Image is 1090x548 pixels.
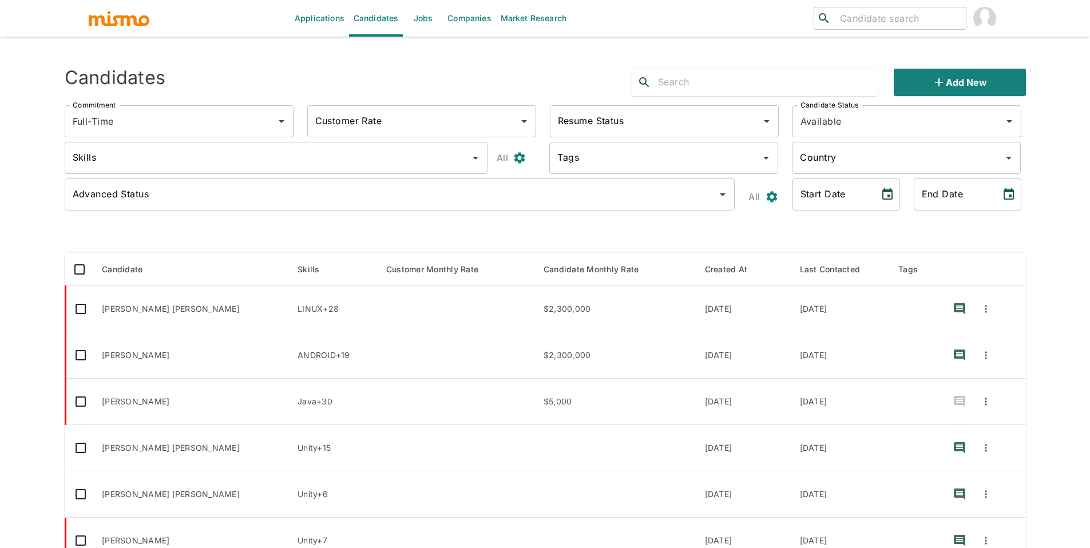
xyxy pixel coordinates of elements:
td: [DATE] [696,471,791,518]
p: LINUX, Agile, Agile Methodologies, SCRUM, CI/CD, Git, JENKINS, Python, BASH, AWS CloudWatch, Kube... [298,303,368,315]
button: Quick Actions [973,434,998,462]
p: Unity, WebVR/3D Web, Agile, SCRUM, C#, 2D, 3D [298,489,368,500]
td: [DATE] [696,332,791,379]
th: Tags [889,253,937,286]
button: recent-notes [946,434,973,462]
button: Quick Actions [973,295,998,323]
span: Candidate Monthly Rate [544,263,654,276]
input: MM/DD/YYYY [792,178,871,211]
button: Add new [894,69,1025,96]
button: Open [516,113,532,129]
input: Search [658,73,878,92]
h4: Candidates [65,66,166,89]
label: Commitment [73,100,116,110]
button: Quick Actions [973,481,998,508]
td: [DATE] [791,286,889,332]
td: $2,300,000 [534,332,696,379]
td: [DATE] [696,286,791,332]
input: Candidate search [835,10,961,26]
td: [DATE] [791,332,889,379]
td: [PERSON_NAME] [PERSON_NAME] [93,471,288,518]
td: [DATE] [791,379,889,425]
td: [DATE] [696,425,791,471]
button: Open [467,150,483,166]
p: All [748,189,760,205]
button: Choose date [876,183,899,206]
button: recent-notes [946,295,973,323]
button: Open [1001,113,1017,129]
p: Unity, C#, CI/CD, Firebase, Git, JavaScript, Python, Agile, CSS, HTML, Java, MySQL, 3D, 2D, AI, W... [298,442,368,454]
td: [PERSON_NAME] [93,332,288,379]
input: MM/DD/YYYY [914,178,993,211]
button: recent-notes [946,481,973,508]
td: [PERSON_NAME] [PERSON_NAME] [93,286,288,332]
p: Java, Python, Microfocus, MySQL, C#, C++, CI/CD, Git, JENKINS, Pandas, BASH, Spring, PostgreSQL, ... [298,396,368,407]
td: [PERSON_NAME] [PERSON_NAME] [93,425,288,471]
p: All [497,150,508,166]
td: [DATE] [791,471,889,518]
button: search [631,69,658,96]
button: Open [1001,150,1017,166]
button: Quick Actions [973,341,998,369]
td: [DATE] [696,379,791,425]
span: Customer Monthly Rate [386,263,493,276]
img: Paola Pacheco [973,7,996,30]
button: Open [759,113,775,129]
img: logo [88,10,150,27]
button: Open [758,150,774,166]
span: Created At [705,263,763,276]
button: Choose date [997,183,1020,206]
th: Last Contacted [791,253,889,286]
button: Quick Actions [973,388,998,415]
p: ANDROID, IOS, .NET, C++, Perl, PHP, SQL, Agile, JIRA, SCRUM, ASP, CSS, DEV OPS, Devops, NETWORKIN... [298,350,368,361]
td: [DATE] [791,425,889,471]
button: recent-notes [946,341,973,369]
th: Skills [288,253,377,286]
button: Open [715,186,731,202]
label: Candidate Status [800,100,858,110]
button: recent-notes [946,388,973,415]
button: Open [274,113,290,129]
span: Candidate [102,263,157,276]
td: $5,000 [534,379,696,425]
td: $2,300,000 [534,286,696,332]
p: Unity, 3D, 2D, VFX, C#, Git, GitHub, SCRUM [298,535,368,546]
td: [PERSON_NAME] [93,379,288,425]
